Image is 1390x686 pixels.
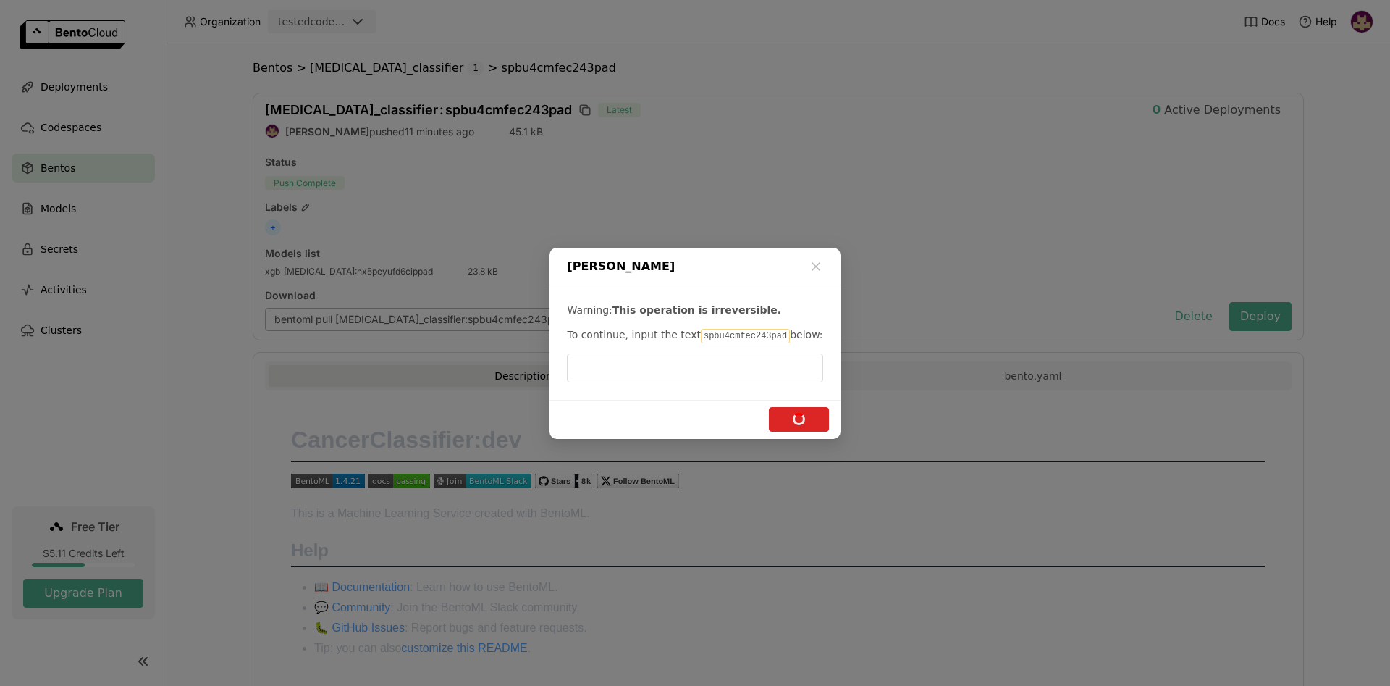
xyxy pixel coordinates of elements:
i: loading [790,410,807,427]
span: To continue, input the text [567,329,700,340]
code: spbu4cmfec243pad [701,329,790,343]
span: Warning: [567,304,612,316]
div: [PERSON_NAME] [549,248,840,285]
span: below: [790,329,822,340]
b: This operation is irreversible. [612,304,781,316]
button: loading Delete [769,407,829,432]
div: dialog [549,248,840,439]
